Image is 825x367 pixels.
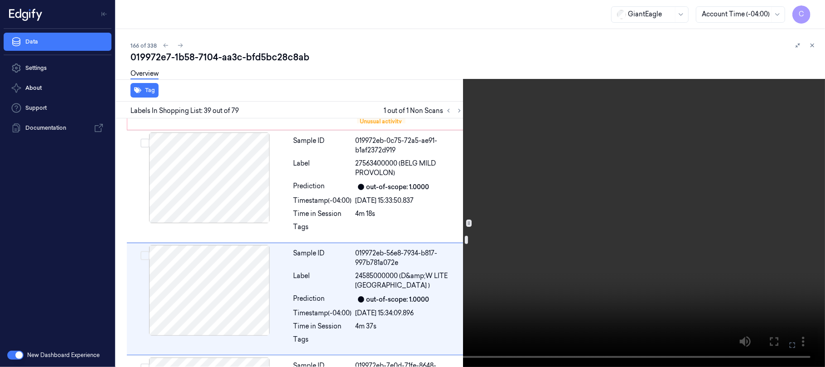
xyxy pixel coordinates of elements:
button: Select row [140,251,150,260]
span: 24585000000 (D&amp;W LITE [GEOGRAPHIC_DATA] ) [356,271,463,290]
a: Support [4,99,111,117]
button: Tag [130,83,159,98]
button: Select row [140,138,150,147]
div: Tags [294,335,352,349]
button: Toggle Navigation [97,7,111,21]
button: C [792,5,811,24]
div: Timestamp (-04:00) [294,308,352,318]
div: out-of-scope: 1.0000 [367,295,429,304]
button: About [4,79,111,97]
span: 27563400000 (BELG MILD PROVOLON) [356,159,463,178]
div: 019972eb-0c75-72a5-ae91-b1af2372d919 [356,136,463,155]
div: 019972e7-1b58-7104-aa3c-bfd5bc28c8ab [130,51,818,64]
a: Overview [130,69,159,79]
div: [DATE] 15:33:50.837 [356,196,463,206]
div: Prediction [294,294,352,305]
div: Timestamp (-04:00) [294,196,352,206]
a: Data [4,33,111,51]
a: Settings [4,59,111,77]
div: Unusual activity [360,117,402,126]
div: Tags [294,222,352,237]
div: Label [294,271,352,290]
div: out-of-scope: 1.0000 [367,182,429,192]
div: Sample ID [294,249,352,268]
span: Labels In Shopping List: 39 out of 79 [130,106,239,116]
div: [DATE] 15:34:09.896 [356,308,463,318]
div: Time in Session [294,322,352,331]
div: Sample ID [294,136,352,155]
div: Time in Session [294,209,352,219]
span: 1 out of 1 Non Scans [384,105,465,116]
a: Documentation [4,119,111,137]
div: 4m 18s [356,209,463,219]
div: 019972eb-56e8-7934-b817-997b781a072e [356,249,463,268]
div: Label [294,159,352,178]
div: Prediction [294,181,352,192]
span: 166 of 338 [130,42,157,49]
div: 4m 37s [356,322,463,331]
